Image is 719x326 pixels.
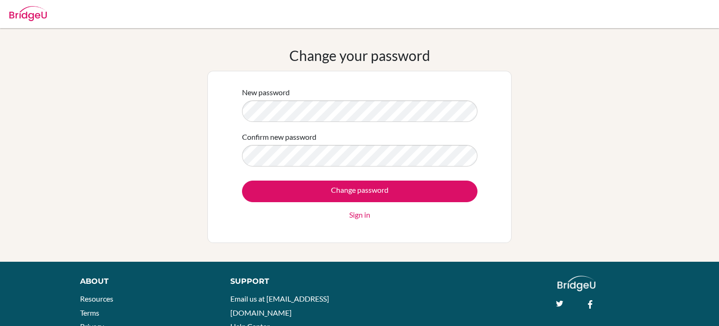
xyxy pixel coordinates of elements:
div: About [80,276,209,287]
a: Terms [80,308,99,317]
a: Email us at [EMAIL_ADDRESS][DOMAIN_NAME] [230,294,329,317]
label: New password [242,87,290,98]
a: Sign in [349,209,370,220]
div: Support [230,276,350,287]
label: Confirm new password [242,131,316,143]
h1: Change your password [289,47,430,64]
a: Resources [80,294,113,303]
img: Bridge-U [9,6,47,21]
img: logo_white@2x-f4f0deed5e89b7ecb1c2cc34c3e3d731f90f0f143d5ea2071677605dd97b5244.png [558,276,595,291]
input: Change password [242,181,477,202]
